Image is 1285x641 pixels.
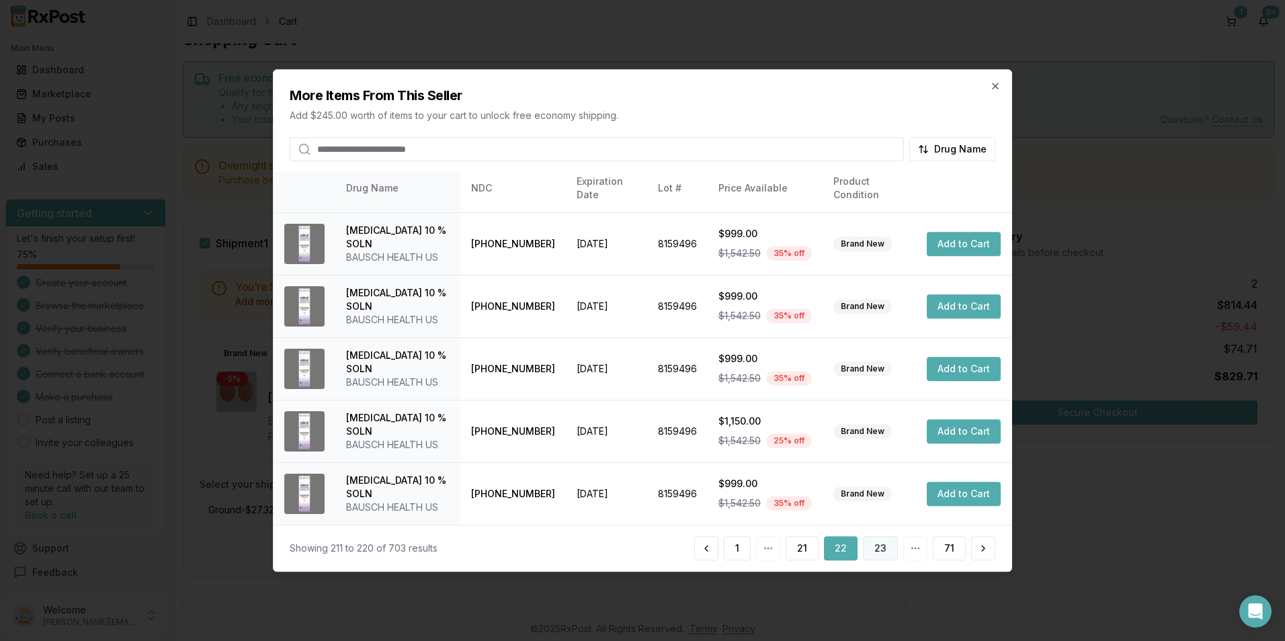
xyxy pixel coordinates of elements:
[647,462,708,525] td: 8159496
[927,294,1001,318] button: Add to Cart
[346,251,450,264] div: BAUSCH HEALTH US
[718,477,812,490] div: $999.00
[346,313,450,327] div: BAUSCH HEALTH US
[766,433,812,448] div: 25 % off
[346,411,450,438] div: [MEDICAL_DATA] 10 % SOLN
[647,172,708,204] th: Lot #
[833,299,892,314] div: Brand New
[284,411,325,452] img: Jublia 10 % SOLN
[346,286,450,313] div: [MEDICAL_DATA] 10 % SOLN
[718,415,812,428] div: $1,150.00
[335,172,460,204] th: Drug Name
[290,542,438,555] div: Showing 211 to 220 of 703 results
[927,232,1001,256] button: Add to Cart
[833,424,892,439] div: Brand New
[346,474,450,501] div: [MEDICAL_DATA] 10 % SOLN
[766,496,812,511] div: 35 % off
[284,286,325,327] img: Jublia 10 % SOLN
[647,400,708,462] td: 8159496
[766,308,812,323] div: 35 % off
[718,372,761,385] span: $1,542.50
[766,371,812,386] div: 35 % off
[909,137,995,161] button: Drug Name
[823,172,916,204] th: Product Condition
[833,361,892,376] div: Brand New
[927,482,1001,506] button: Add to Cart
[724,536,751,560] button: 1
[460,275,566,337] td: [PHONE_NUMBER]
[718,247,761,260] span: $1,542.50
[833,486,892,501] div: Brand New
[647,275,708,337] td: 8159496
[927,419,1001,443] button: Add to Cart
[934,142,987,156] span: Drug Name
[718,227,812,241] div: $999.00
[566,212,647,275] td: [DATE]
[346,349,450,376] div: [MEDICAL_DATA] 10 % SOLN
[460,212,566,275] td: [PHONE_NUMBER]
[460,337,566,400] td: [PHONE_NUMBER]
[290,86,995,105] h2: More Items From This Seller
[346,438,450,452] div: BAUSCH HEALTH US
[284,349,325,389] img: Jublia 10 % SOLN
[566,172,647,204] th: Expiration Date
[833,237,892,251] div: Brand New
[718,497,761,510] span: $1,542.50
[718,434,761,447] span: $1,542.50
[284,474,325,514] img: Jublia 10 % SOLN
[718,290,812,303] div: $999.00
[863,536,898,560] button: 23
[346,376,450,389] div: BAUSCH HEALTH US
[718,352,812,366] div: $999.00
[566,462,647,525] td: [DATE]
[460,400,566,462] td: [PHONE_NUMBER]
[346,501,450,514] div: BAUSCH HEALTH US
[566,337,647,400] td: [DATE]
[927,357,1001,381] button: Add to Cart
[718,309,761,323] span: $1,542.50
[824,536,858,560] button: 22
[346,224,450,251] div: [MEDICAL_DATA] 10 % SOLN
[786,536,819,560] button: 21
[460,462,566,525] td: [PHONE_NUMBER]
[460,172,566,204] th: NDC
[933,536,966,560] button: 71
[284,224,325,264] img: Jublia 10 % SOLN
[647,337,708,400] td: 8159496
[290,109,995,122] p: Add $245.00 worth of items to your cart to unlock free economy shipping.
[708,172,823,204] th: Price Available
[766,246,812,261] div: 35 % off
[566,400,647,462] td: [DATE]
[566,275,647,337] td: [DATE]
[647,212,708,275] td: 8159496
